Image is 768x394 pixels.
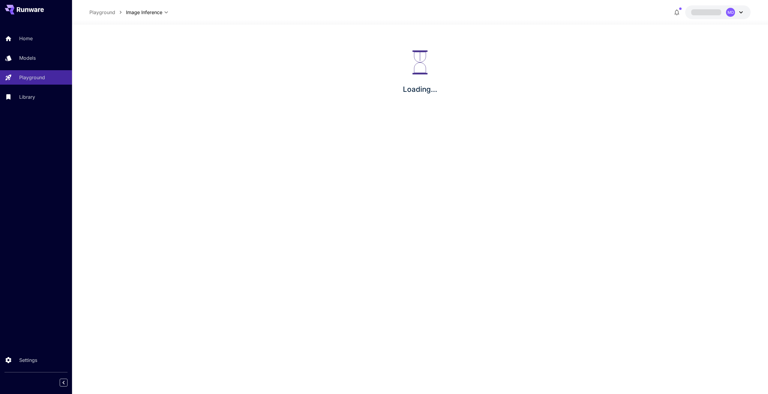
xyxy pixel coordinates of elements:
p: Models [19,54,36,62]
span: Image Inference [126,9,162,16]
nav: breadcrumb [89,9,126,16]
button: MD [685,5,751,19]
div: MD [726,8,735,17]
p: Settings [19,356,37,364]
p: Loading... [403,84,437,95]
button: Collapse sidebar [60,379,67,386]
a: Playground [89,9,115,16]
p: Home [19,35,33,42]
p: Playground [19,74,45,81]
div: Collapse sidebar [64,377,72,388]
p: Library [19,93,35,101]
